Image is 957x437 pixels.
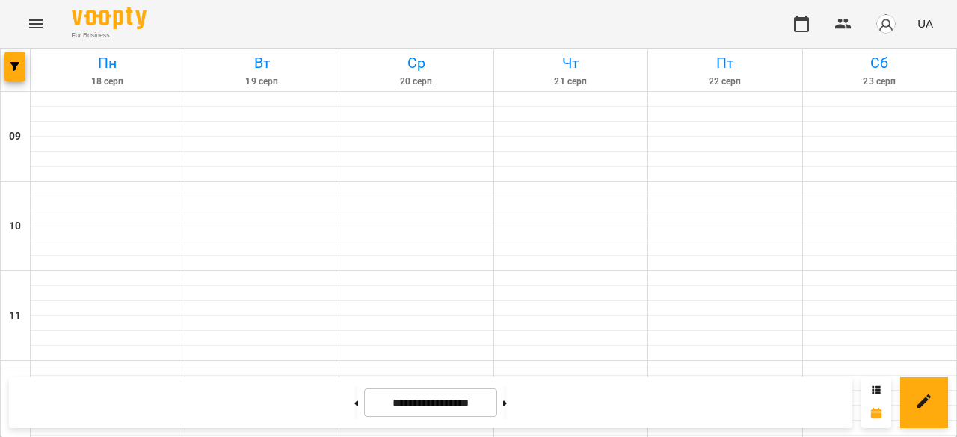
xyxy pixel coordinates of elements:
h6: Сб [805,52,955,75]
h6: 10 [9,218,21,235]
span: For Business [72,31,147,40]
h6: 21 серп [496,75,646,89]
h6: Чт [496,52,646,75]
h6: 22 серп [650,75,800,89]
button: UA [911,10,939,37]
h6: 19 серп [188,75,337,89]
h6: 18 серп [33,75,182,89]
h6: Ср [342,52,491,75]
h6: 09 [9,128,21,145]
span: UA [917,16,933,31]
h6: 20 серп [342,75,491,89]
img: avatar_s.png [876,13,896,34]
h6: 23 серп [805,75,955,89]
h6: Вт [188,52,337,75]
h6: Пн [33,52,182,75]
img: Voopty Logo [72,7,147,29]
h6: 11 [9,308,21,324]
button: Menu [18,6,54,42]
h6: Пт [650,52,800,75]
